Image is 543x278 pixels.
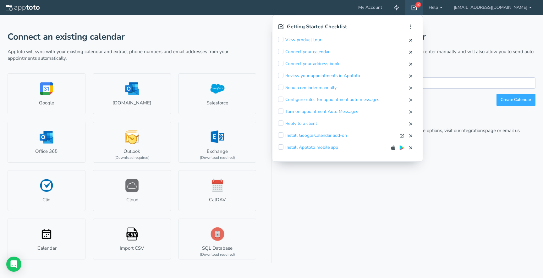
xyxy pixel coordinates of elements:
[285,108,358,115] a: Turn on appointment Auto Messages
[285,37,321,43] a: View product tour
[285,132,347,139] a: Install Google Calendar add-on
[285,85,337,91] a: Send a reminder manually
[93,122,171,163] a: Outlook
[93,73,171,114] a: [DOMAIN_NAME]
[200,155,235,160] div: (Download required)
[391,145,396,150] img: apple-app-store.svg
[178,170,256,211] a: CalDAV
[178,219,256,259] a: SQL Database
[6,5,40,11] img: logo-apptoto--white.svg
[8,170,85,211] a: Clio
[287,24,347,30] h2: Getting Started Checklist
[285,120,317,127] a: Reply to a client
[285,73,360,79] a: Review your appointments in Apptoto
[6,257,21,272] div: Open Intercom Messenger
[200,252,235,257] div: (Download required)
[93,170,171,211] a: iCloud
[8,73,85,114] a: Google
[496,94,535,106] button: Create Calendar
[8,219,85,259] a: iCalendar
[285,97,379,103] a: Configure rules for appointment auto messages
[93,219,171,259] a: Import CSV
[8,48,256,62] p: Apptoto will sync with your existing calendar and extract phone numbers and email addresses from ...
[8,32,256,42] h1: Connect an existing calendar
[460,127,485,134] a: integrations
[399,145,404,150] img: google-play.svg
[285,61,339,67] a: Connect your address book
[178,73,256,114] a: Salesforce
[8,122,85,163] a: Office 365
[285,144,338,151] a: Install Apptoto mobile app
[178,122,256,163] a: Exchange
[415,2,421,8] div: 10
[285,49,330,55] a: Connect your calendar
[114,155,150,160] div: (Download required)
